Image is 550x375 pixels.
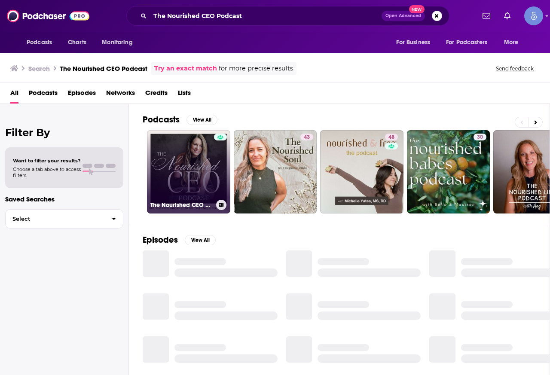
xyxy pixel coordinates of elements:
[150,9,382,23] input: Search podcasts, credits, & more...
[474,134,486,140] a: 30
[385,14,421,18] span: Open Advanced
[446,37,487,49] span: For Podcasters
[102,37,132,49] span: Monitoring
[5,195,123,203] p: Saved Searches
[10,86,18,104] a: All
[479,9,494,23] a: Show notifications dropdown
[493,65,536,72] button: Send feedback
[154,64,217,73] a: Try an exact match
[390,34,441,51] button: open menu
[440,34,500,51] button: open menu
[106,86,135,104] a: Networks
[524,6,543,25] img: User Profile
[524,6,543,25] span: Logged in as Spiral5-G1
[388,133,394,142] span: 48
[382,11,425,21] button: Open AdvancedNew
[145,86,168,104] a: Credits
[29,86,58,104] a: Podcasts
[143,235,178,245] h2: Episodes
[407,130,490,213] a: 30
[68,37,86,49] span: Charts
[150,201,213,209] h3: The Nourished CEO Podcast
[498,34,529,51] button: open menu
[13,166,81,178] span: Choose a tab above to access filters.
[504,37,519,49] span: More
[396,37,430,49] span: For Business
[68,86,96,104] a: Episodes
[96,34,144,51] button: open menu
[143,114,217,125] a: PodcastsView All
[5,126,123,139] h2: Filter By
[524,6,543,25] button: Show profile menu
[13,158,81,164] span: Want to filter your results?
[304,133,310,142] span: 43
[147,130,230,213] a: The Nourished CEO Podcast
[62,34,92,51] a: Charts
[5,209,123,229] button: Select
[219,64,293,73] span: for more precise results
[178,86,191,104] a: Lists
[300,134,313,140] a: 43
[186,115,217,125] button: View All
[27,37,52,49] span: Podcasts
[60,64,147,73] h3: The Nourished CEO Podcast
[143,235,216,245] a: EpisodesView All
[185,235,216,245] button: View All
[6,216,105,222] span: Select
[126,6,449,26] div: Search podcasts, credits, & more...
[385,134,398,140] a: 48
[501,9,514,23] a: Show notifications dropdown
[143,114,180,125] h2: Podcasts
[320,130,403,213] a: 48
[21,34,63,51] button: open menu
[7,8,89,24] img: Podchaser - Follow, Share and Rate Podcasts
[234,130,317,213] a: 43
[477,133,483,142] span: 30
[28,64,50,73] h3: Search
[409,5,425,13] span: New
